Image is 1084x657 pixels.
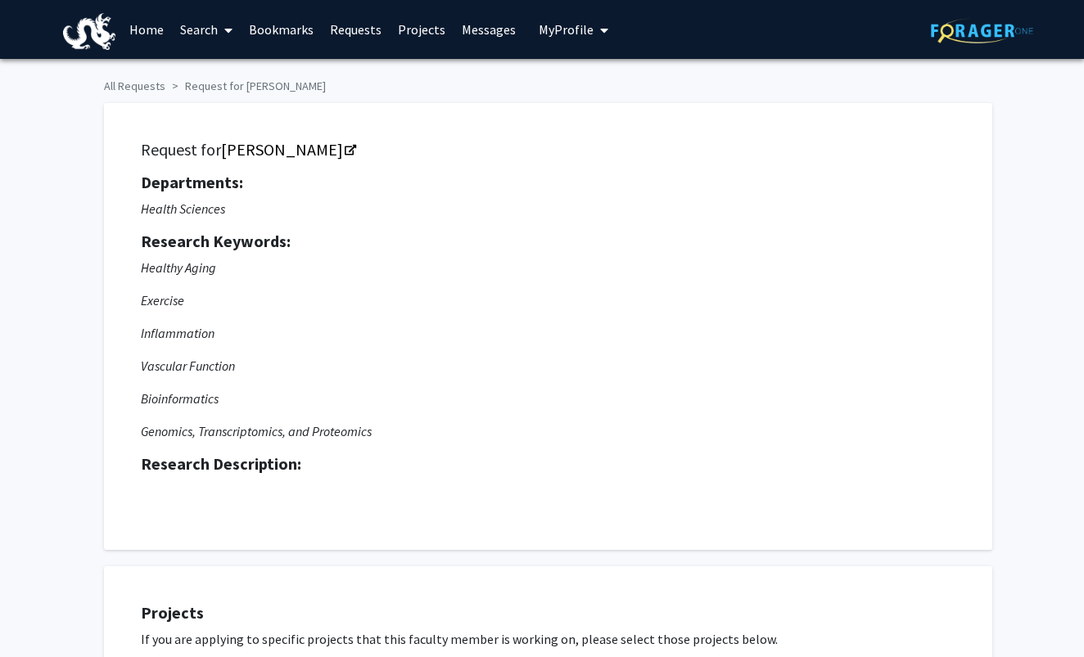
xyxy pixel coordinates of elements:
[172,1,241,58] a: Search
[141,629,976,649] p: If you are applying to specific projects that this faculty member is working on, please select th...
[141,356,955,376] p: Vascular Function
[141,140,955,160] h5: Request for
[104,79,165,93] a: All Requests
[221,139,355,160] a: Opens in a new tab
[121,1,172,58] a: Home
[141,231,291,251] strong: Research Keywords:
[141,290,955,310] p: Exercise
[104,71,980,95] ol: breadcrumb
[141,200,225,217] i: Health Sciences
[141,258,955,277] p: Healthy Aging
[454,1,524,58] a: Messages
[141,421,955,441] p: Genomics, Transcriptomics, and Proteomics
[165,78,326,95] li: Request for [PERSON_NAME]
[141,323,955,343] p: Inflammation
[12,583,70,645] iframe: Chat
[241,1,322,58] a: Bookmarks
[931,18,1033,43] img: ForagerOne Logo
[141,172,243,192] strong: Departments:
[322,1,390,58] a: Requests
[141,602,204,623] strong: Projects
[141,453,301,474] strong: Research Description:
[390,1,454,58] a: Projects
[539,21,594,38] span: My Profile
[63,13,115,50] img: Drexel University Logo
[141,389,955,408] p: Bioinformatics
